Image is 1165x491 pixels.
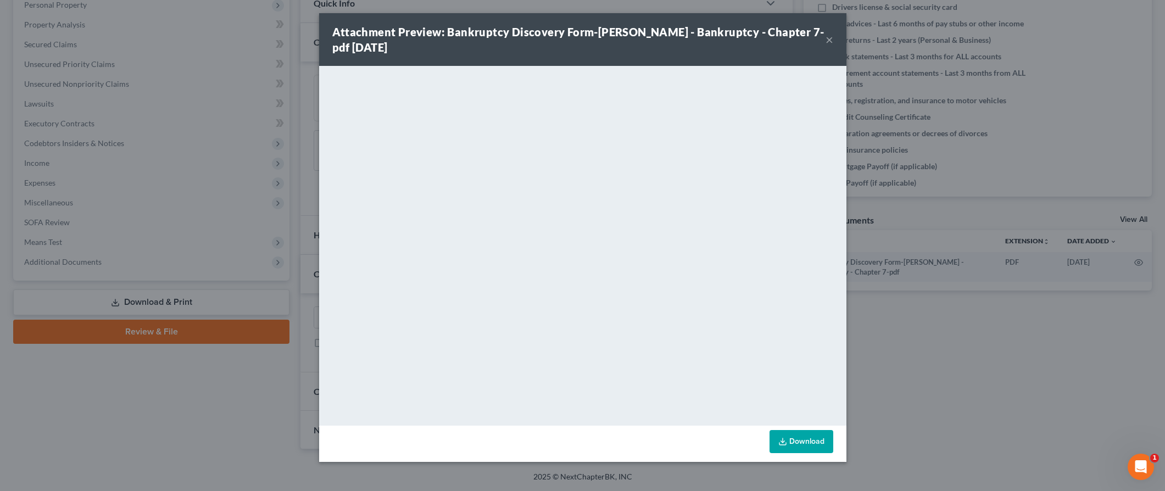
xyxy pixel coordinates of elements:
[332,25,824,54] strong: Attachment Preview: Bankruptcy Discovery Form-[PERSON_NAME] - Bankruptcy - Chapter 7-pdf [DATE]
[770,430,833,453] a: Download
[319,66,846,423] iframe: <object ng-attr-data='[URL][DOMAIN_NAME]' type='application/pdf' width='100%' height='650px'></ob...
[826,33,833,46] button: ×
[1150,454,1159,462] span: 1
[1128,454,1154,480] iframe: Intercom live chat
